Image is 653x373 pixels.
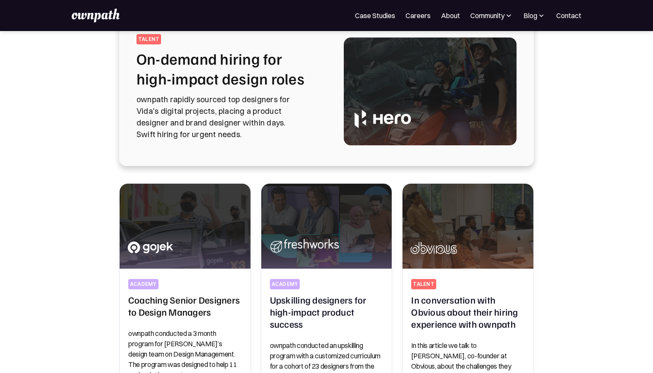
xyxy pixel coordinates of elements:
a: talentOn-demand hiring for high-impact design rolesownpath rapidly sourced top designers for Vida... [136,34,517,149]
h2: In conversation with Obvious about their hiring experience with ownpath [411,294,525,330]
div: Blog [523,10,546,21]
div: talent [413,281,434,288]
a: Contact [556,10,581,21]
a: About [441,10,460,21]
img: Upskilling designers for high-impact product success [261,184,392,269]
a: Case Studies [355,10,395,21]
div: talent [138,36,159,43]
div: Community [470,10,504,21]
div: Academy [272,281,298,288]
div: academy [130,281,157,288]
img: In conversation with Obvious about their hiring experience with ownpath [403,184,533,269]
h2: Upskilling designers for high-impact product success [270,294,384,330]
h2: On-demand hiring for high-impact design roles [136,49,323,88]
div: Blog [523,10,537,21]
img: Coaching Senior Designers to Design Managers [120,184,250,269]
p: ownpath rapidly sourced top designers for Vida's digital projects, placing a product designer and... [136,94,323,140]
div: Community [470,10,513,21]
a: Careers [406,10,431,21]
h2: Coaching Senior Designers to Design Managers [128,294,242,318]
